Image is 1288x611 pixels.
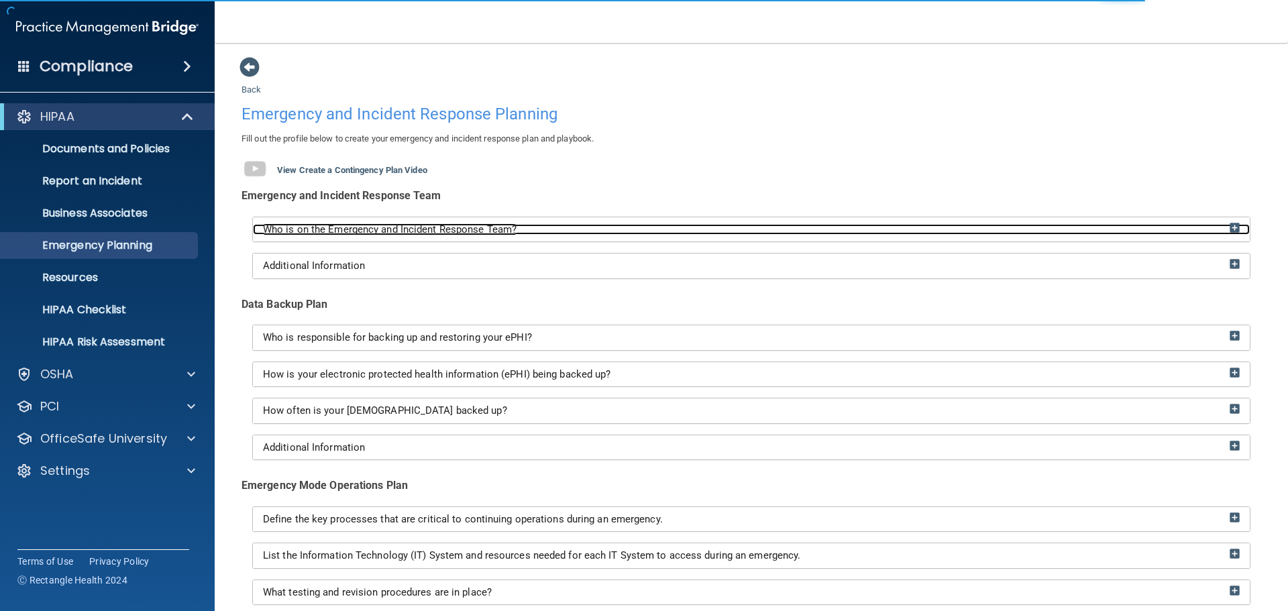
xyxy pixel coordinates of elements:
[16,463,195,479] a: Settings
[263,369,1240,380] a: How is your electronic protected health information (ePHI) being backed up?
[263,514,1240,525] a: Define the key processes that are critical to continuing operations during an emergency.
[40,463,90,479] p: Settings
[263,404,507,416] span: How often is your [DEMOGRAPHIC_DATA] backed up?
[1230,223,1240,233] img: ic_add_box.75fa564c.png
[9,271,192,284] p: Resources
[263,549,800,561] span: List the Information Technology (IT) System and resources needed for each IT System to access dur...
[241,105,1261,123] h4: Emergency and Incident Response Planning
[241,131,1261,147] p: Fill out the profile below to create your emergency and incident response plan and playbook.
[9,303,192,317] p: HIPAA Checklist
[16,398,195,414] a: PCI
[1230,512,1240,522] img: ic_add_box.75fa564c.png
[1230,404,1240,414] img: ic_add_box.75fa564c.png
[241,298,328,311] b: Data Backup Plan
[40,431,167,447] p: OfficeSafe University
[16,366,195,382] a: OSHA
[9,142,192,156] p: Documents and Policies
[263,331,532,343] span: Who is responsible for backing up and restoring your ePHI?
[1056,516,1272,569] iframe: Drift Widget Chat Controller
[40,109,74,125] p: HIPAA
[16,431,195,447] a: OfficeSafe University
[263,587,1240,598] a: What testing and revision procedures are in place?
[40,398,59,414] p: PCI
[17,555,73,568] a: Terms of Use
[263,586,492,598] span: What testing and revision procedures are in place?
[263,224,1240,235] a: Who is on the Emergency and Incident Response Team?
[1230,586,1240,596] img: ic_add_box.75fa564c.png
[1230,441,1240,451] img: ic_add_box.75fa564c.png
[1230,331,1240,341] img: ic_add_box.75fa564c.png
[241,156,268,182] img: gray_youtube_icon.38fcd6cc.png
[263,260,365,272] span: Additional Information
[16,109,195,125] a: HIPAA
[1230,368,1240,378] img: ic_add_box.75fa564c.png
[1230,259,1240,269] img: ic_add_box.75fa564c.png
[89,555,150,568] a: Privacy Policy
[263,550,1240,561] a: List the Information Technology (IT) System and resources needed for each IT System to access dur...
[241,68,261,95] a: Back
[263,442,1240,453] a: Additional Information
[263,260,1240,272] a: Additional Information
[241,189,441,202] b: Emergency and Incident Response Team
[9,207,192,220] p: Business Associates
[263,223,517,235] span: Who is on the Emergency and Incident Response Team?
[263,513,663,525] span: Define the key processes that are critical to continuing operations during an emergency.
[263,441,365,453] span: Additional Information
[9,335,192,349] p: HIPAA Risk Assessment
[40,366,74,382] p: OSHA
[263,332,1240,343] a: Who is responsible for backing up and restoring your ePHI?
[9,239,192,252] p: Emergency Planning
[17,573,127,587] span: Ⓒ Rectangle Health 2024
[263,405,1240,416] a: How often is your [DEMOGRAPHIC_DATA] backed up?
[16,14,199,41] img: PMB logo
[40,57,133,76] h4: Compliance
[9,174,192,188] p: Report an Incident
[241,479,408,492] b: Emergency Mode Operations Plan
[263,368,611,380] span: How is your electronic protected health information (ePHI) being backed up?
[277,165,427,175] b: View Create a Contingency Plan Video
